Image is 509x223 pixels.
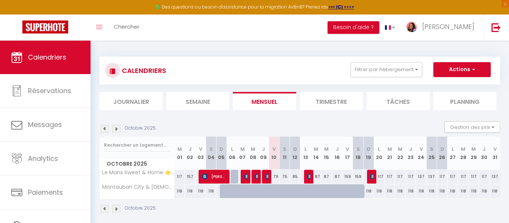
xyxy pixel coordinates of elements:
span: Octobre 2025 [100,159,174,169]
th: 18 [353,137,363,170]
div: 118 [374,184,384,198]
div: 87 [332,170,342,184]
abbr: V [272,146,276,153]
div: 159 [353,170,363,184]
th: 13 [300,137,311,170]
div: 159 [342,170,353,184]
div: 117 [405,170,416,184]
abbr: M [324,146,329,153]
a: ... [PERSON_NAME] [401,15,484,41]
div: 118 [195,184,206,198]
div: 157 [185,170,195,184]
div: 118 [363,184,374,198]
th: 17 [342,137,353,170]
span: Montauban City & [DEMOGRAPHIC_DATA] ⭐ Excellence Immo ⭐ · [GEOGRAPHIC_DATA] - Zen & Cozy - Logeme... [101,184,176,190]
div: 79 [269,170,279,184]
div: 117 [395,170,405,184]
th: 24 [416,137,426,170]
img: Super Booking [22,20,68,34]
th: 26 [437,137,448,170]
div: 118 [448,184,458,198]
th: 28 [458,137,468,170]
abbr: J [262,146,265,153]
li: Trimestre [300,92,363,110]
div: 137 [416,170,426,184]
abbr: J [409,146,412,153]
div: 75 [279,170,290,184]
abbr: J [189,146,192,153]
abbr: S [209,146,213,153]
div: 118 [185,184,195,198]
abbr: M [398,146,402,153]
img: ... [406,21,417,32]
div: 118 [468,184,479,198]
div: 87 [321,170,332,184]
th: 20 [374,137,384,170]
abbr: D [219,146,223,153]
span: Messages [28,120,62,129]
div: 118 [479,184,489,198]
abbr: D [440,146,444,153]
th: 25 [426,137,437,170]
abbr: V [420,146,423,153]
abbr: L [304,146,307,153]
img: logout [491,23,501,32]
button: Filtrer par hébergement [351,62,422,77]
span: Calendriers [28,52,66,62]
span: [PERSON_NAME] [307,169,310,184]
div: 118 [174,184,185,198]
th: 14 [311,137,321,170]
div: 117 [437,170,448,184]
span: [PERSON_NAME] [255,169,258,184]
th: 09 [258,137,269,170]
p: Octobre 2025 [125,125,156,132]
button: Gestion des prix [445,121,500,133]
strong: >>> ICI <<<< [328,4,354,10]
th: 12 [290,137,300,170]
th: 01 [174,137,185,170]
abbr: V [346,146,349,153]
th: 08 [248,137,258,170]
span: Analytics [28,154,58,163]
div: 117 [374,170,384,184]
th: 19 [363,137,374,170]
abbr: M [461,146,465,153]
abbr: J [483,146,486,153]
li: Semaine [166,92,229,110]
th: 15 [321,137,332,170]
th: 03 [195,137,206,170]
div: 118 [437,184,448,198]
th: 23 [405,137,416,170]
th: 06 [227,137,237,170]
a: Chercher [108,15,145,41]
abbr: L [378,146,380,153]
abbr: D [367,146,370,153]
abbr: M [314,146,318,153]
abbr: S [357,146,360,153]
button: Besoin d'aide ? [328,21,379,34]
th: 16 [332,137,342,170]
abbr: V [493,146,497,153]
abbr: M [471,146,476,153]
th: 10 [269,137,279,170]
li: Tâches [367,92,430,110]
th: 02 [185,137,195,170]
h3: CALENDRIERS [120,62,166,79]
div: 117 [448,170,458,184]
p: Octobre 2025 [125,205,156,212]
div: 117 [479,170,489,184]
th: 31 [490,137,500,170]
div: 117 [468,170,479,184]
div: 85 [290,170,300,184]
input: Rechercher un logement... [104,138,170,152]
abbr: S [430,146,433,153]
abbr: S [283,146,286,153]
span: [PERSON_NAME] [422,22,474,31]
th: 30 [479,137,489,170]
li: Journalier [99,92,162,110]
span: [PERSON_NAME] [370,169,373,184]
span: Cat [PERSON_NAME] [244,169,247,184]
li: Planning [433,92,496,110]
div: 87 [311,170,321,184]
th: 21 [385,137,395,170]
